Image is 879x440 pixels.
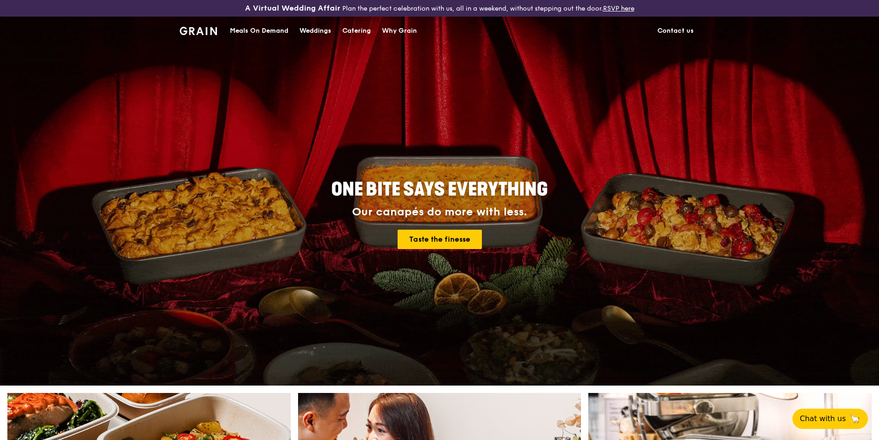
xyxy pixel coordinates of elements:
div: Catering [342,17,371,45]
a: RSVP here [603,5,634,12]
span: Chat with us [800,413,846,424]
a: GrainGrain [180,16,217,44]
div: Why Grain [382,17,417,45]
div: Plan the perfect celebration with us, all in a weekend, without stepping out the door. [174,4,705,13]
div: Our canapés do more with less. [274,206,605,219]
img: Grain [180,27,217,35]
div: Meals On Demand [230,17,288,45]
span: 🦙 [850,413,861,424]
a: Contact us [652,17,699,45]
div: Weddings [299,17,331,45]
a: Why Grain [376,17,422,45]
h3: A Virtual Wedding Affair [245,4,340,13]
a: Catering [337,17,376,45]
span: ONE BITE SAYS EVERYTHING [331,178,548,201]
a: Weddings [294,17,337,45]
button: Chat with us🦙 [792,409,868,429]
a: Taste the finesse [398,230,482,249]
